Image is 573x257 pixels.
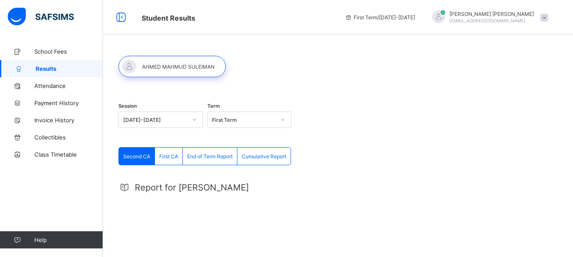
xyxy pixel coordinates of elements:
img: safsims [8,8,74,26]
div: MAHMUDSABO [424,10,552,24]
span: Collectibles [34,134,103,141]
span: Report for [PERSON_NAME] [135,182,249,193]
span: Attendance [34,82,103,89]
span: School Fees [34,48,103,55]
span: Help [34,236,103,243]
span: First CA [159,153,178,160]
span: [EMAIL_ADDRESS][DOMAIN_NAME] [449,18,525,23]
span: Second CA [123,153,150,160]
span: Class Timetable [34,151,103,158]
span: Cumulative Report [242,153,286,160]
span: session/term information [345,14,415,21]
span: Invoice History [34,117,103,124]
span: End of Term Report [187,153,233,160]
span: Session [118,103,137,109]
div: [DATE]-[DATE] [123,117,187,123]
span: Results [36,65,103,72]
span: [PERSON_NAME] [PERSON_NAME] [449,11,534,17]
div: First Term [212,117,276,123]
span: Term [207,103,220,109]
span: Student Results [142,14,195,22]
span: Payment History [34,100,103,106]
